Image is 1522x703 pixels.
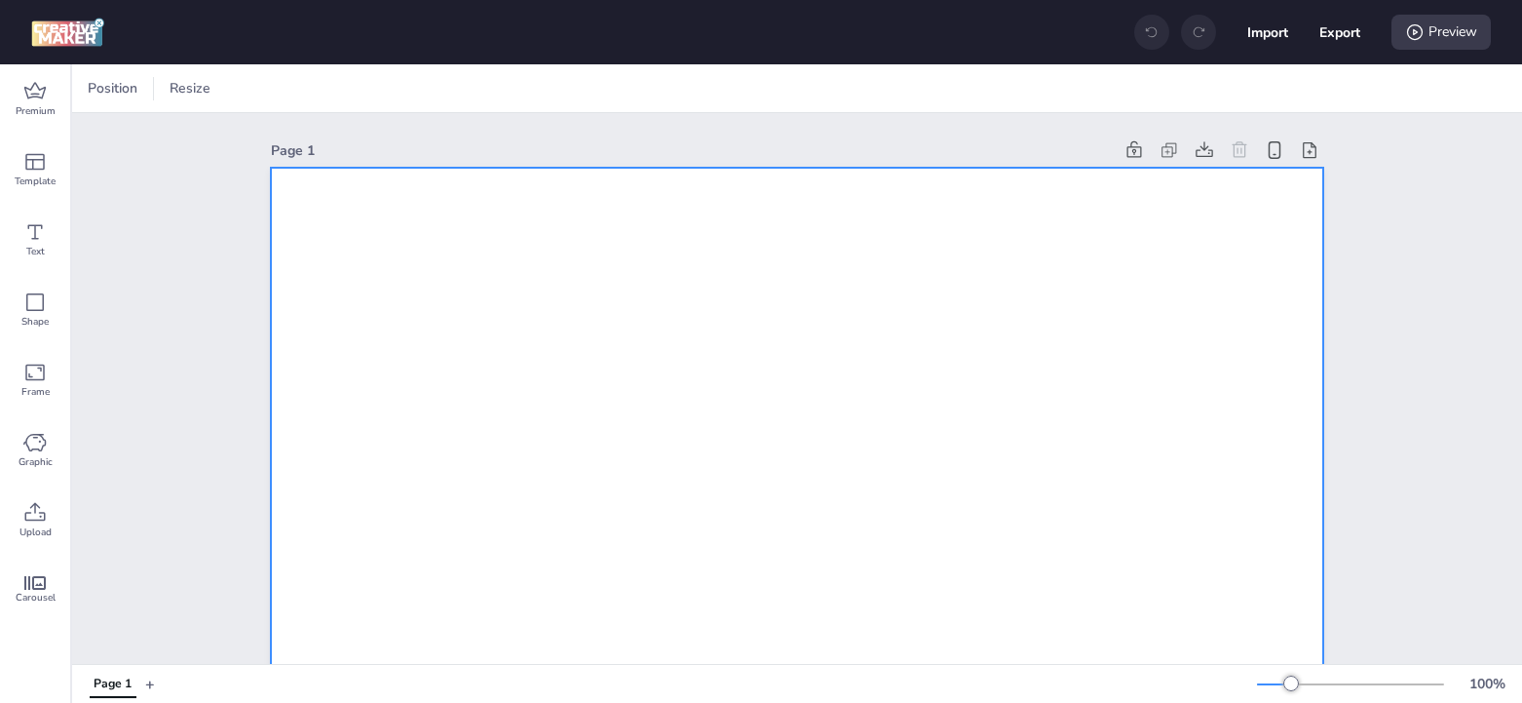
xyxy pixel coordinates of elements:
[16,103,56,119] span: Premium
[80,667,145,701] div: Tabs
[19,454,53,470] span: Graphic
[21,314,49,330] span: Shape
[94,676,132,693] div: Page 1
[19,525,52,540] span: Upload
[166,78,214,98] span: Resize
[1247,12,1288,53] button: Import
[1391,15,1491,50] div: Preview
[1464,674,1510,694] div: 100 %
[271,140,1113,161] div: Page 1
[1319,12,1360,53] button: Export
[16,590,56,605] span: Carousel
[84,78,141,98] span: Position
[26,244,45,259] span: Text
[31,18,104,47] img: logo Creative Maker
[145,667,155,701] button: +
[15,174,56,189] span: Template
[21,384,50,400] span: Frame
